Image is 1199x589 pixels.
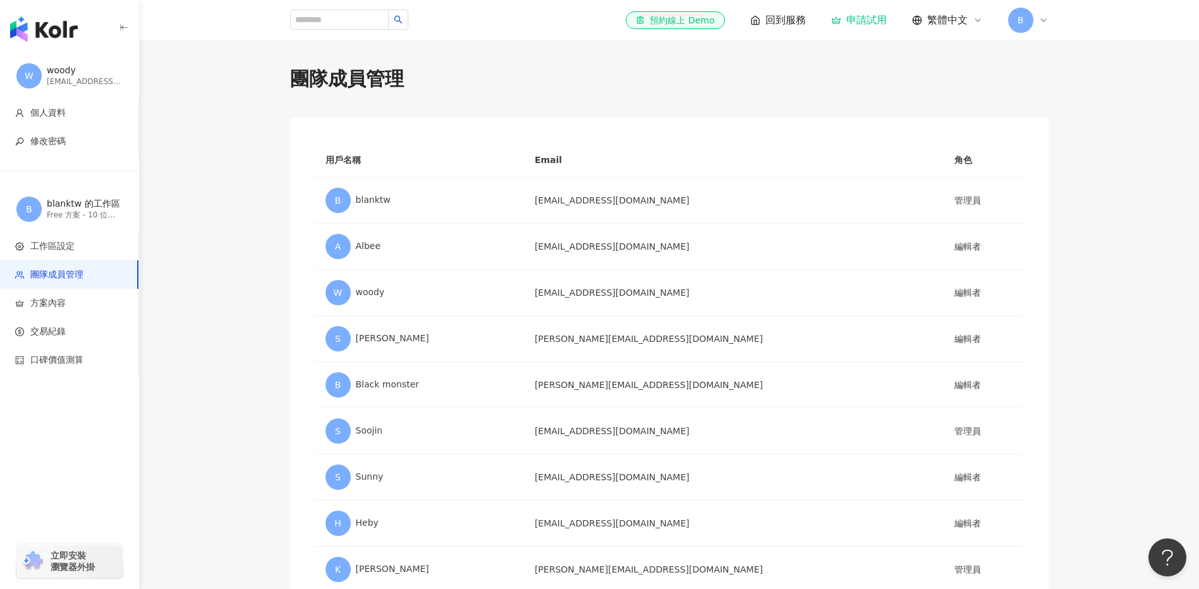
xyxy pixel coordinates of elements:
span: H [334,516,341,530]
div: [PERSON_NAME] [326,557,514,582]
span: 回到服務 [765,13,806,27]
div: blanktw [326,188,514,213]
div: 團隊成員管理 [290,66,1049,92]
div: Soojin [326,418,514,444]
td: 編輯者 [944,362,1023,408]
a: 回到服務 [750,13,806,27]
td: 編輯者 [944,501,1023,547]
td: 管理員 [944,178,1023,224]
img: chrome extension [20,551,45,571]
a: 申請試用 [831,14,887,27]
td: [EMAIL_ADDRESS][DOMAIN_NAME] [525,408,944,454]
span: W [25,69,33,83]
span: user [15,109,24,118]
span: 繁體中文 [927,13,968,27]
span: S [335,332,341,346]
div: 預約線上 Demo [636,14,714,27]
div: blanktw 的工作區 [47,198,123,210]
div: Free 方案 - 10 位成員 [47,210,123,221]
span: B [1018,13,1024,27]
span: K [335,562,341,576]
th: 用戶名稱 [315,143,525,178]
span: W [334,286,343,300]
span: key [15,137,24,146]
div: Black monster [326,372,514,398]
div: woody [326,280,514,305]
td: [EMAIL_ADDRESS][DOMAIN_NAME] [525,501,944,547]
td: [EMAIL_ADDRESS][DOMAIN_NAME] [525,270,944,316]
td: [PERSON_NAME][EMAIL_ADDRESS][DOMAIN_NAME] [525,362,944,408]
span: 方案內容 [30,297,66,310]
div: Sunny [326,465,514,490]
span: dollar [15,327,24,336]
td: [PERSON_NAME][EMAIL_ADDRESS][DOMAIN_NAME] [525,316,944,362]
td: [EMAIL_ADDRESS][DOMAIN_NAME] [525,178,944,224]
span: 口碑價值測算 [30,354,83,367]
iframe: Help Scout Beacon - Open [1148,538,1186,576]
td: [EMAIL_ADDRESS][DOMAIN_NAME] [525,454,944,501]
th: Email [525,143,944,178]
span: calculator [15,356,24,365]
span: B [335,193,341,207]
img: logo [10,16,78,42]
span: 個人資料 [30,107,66,119]
td: 管理員 [944,408,1023,454]
div: woody [47,64,123,77]
span: 工作區設定 [30,240,75,253]
span: 修改密碼 [30,135,66,148]
span: B [26,202,32,216]
th: 角色 [944,143,1023,178]
span: 交易紀錄 [30,325,66,338]
span: A [335,240,341,253]
span: B [335,378,341,392]
a: 預約線上 Demo [626,11,724,29]
div: Albee [326,234,514,259]
div: [EMAIL_ADDRESS][DOMAIN_NAME] [47,76,123,87]
td: 編輯者 [944,454,1023,501]
td: 編輯者 [944,224,1023,270]
span: 立即安裝 瀏覽器外掛 [51,550,95,573]
td: 編輯者 [944,316,1023,362]
td: 編輯者 [944,270,1023,316]
td: [EMAIL_ADDRESS][DOMAIN_NAME] [525,224,944,270]
span: S [335,424,341,438]
div: Heby [326,511,514,536]
a: chrome extension立即安裝 瀏覽器外掛 [16,544,123,578]
span: S [335,470,341,484]
span: search [394,15,403,24]
span: 團隊成員管理 [30,269,83,281]
div: [PERSON_NAME] [326,326,514,351]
